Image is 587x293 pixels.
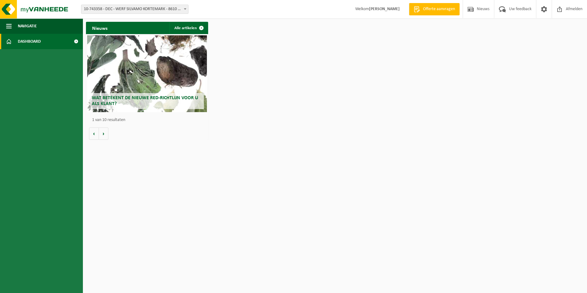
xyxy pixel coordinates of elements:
[409,3,460,15] a: Offerte aanvragen
[86,22,114,34] h2: Nieuws
[18,34,41,49] span: Dashboard
[89,127,99,140] button: Vorige
[169,22,208,34] a: Alle artikelen
[81,5,188,14] span: 10-743358 - DEC - WERF SILVAMO KORTEMARK - 8610 KORTEMARK, STAATSBAAN 67
[92,96,198,106] span: Wat betekent de nieuwe RED-richtlijn voor u als klant?
[99,127,108,140] button: Volgende
[369,7,400,11] strong: [PERSON_NAME]
[422,6,457,12] span: Offerte aanvragen
[92,118,205,122] p: 1 van 10 resultaten
[87,35,207,112] a: Wat betekent de nieuwe RED-richtlijn voor u als klant?
[81,5,189,14] span: 10-743358 - DEC - WERF SILVAMO KORTEMARK - 8610 KORTEMARK, STAATSBAAN 67
[18,18,37,34] span: Navigatie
